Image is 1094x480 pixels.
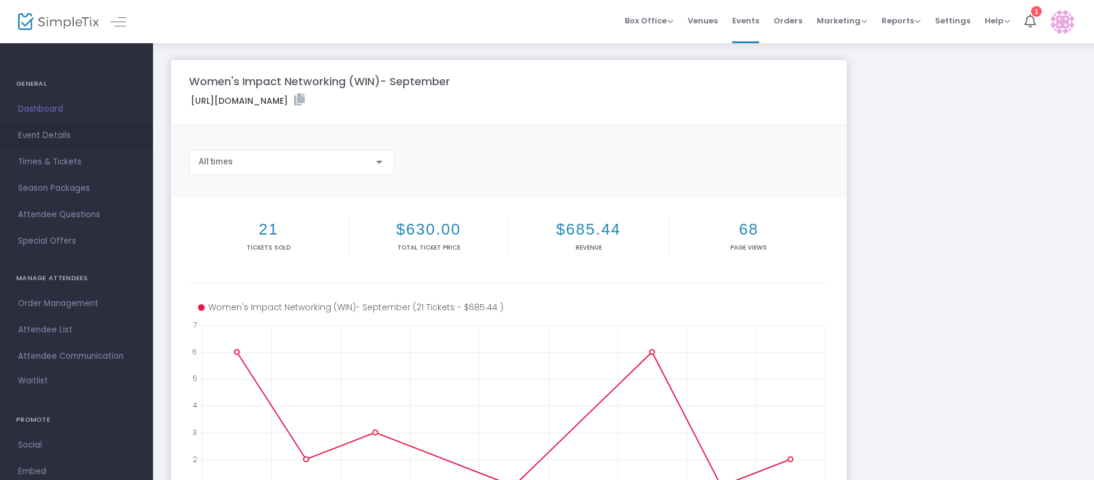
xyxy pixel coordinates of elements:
[511,220,666,239] h2: $685.44
[817,15,867,26] span: Marketing
[18,154,135,170] span: Times & Tickets
[18,233,135,249] span: Special Offers
[193,454,197,464] text: 2
[192,346,197,356] text: 6
[672,243,827,252] p: Page Views
[193,427,197,437] text: 3
[199,157,233,166] span: All times
[18,375,48,387] span: Waitlist
[191,94,305,107] label: [URL][DOMAIN_NAME]
[732,5,759,36] span: Events
[1031,6,1042,17] div: 1
[18,101,135,117] span: Dashboard
[16,266,137,290] h4: MANAGE ATTENDEES
[18,181,135,196] span: Season Packages
[193,373,197,383] text: 5
[18,128,135,143] span: Event Details
[882,15,921,26] span: Reports
[352,243,506,252] p: Total Ticket Price
[625,15,673,26] span: Box Office
[191,220,346,239] h2: 21
[193,320,197,330] text: 7
[189,73,450,89] m-panel-title: Women's Impact Networking (WIN)- September
[18,464,135,479] span: Embed
[672,220,827,239] h2: 68
[688,5,718,36] span: Venues
[18,322,135,338] span: Attendee List
[511,243,666,252] p: Revenue
[18,296,135,311] span: Order Management
[18,349,135,364] span: Attendee Communication
[191,243,346,252] p: Tickets sold
[352,220,506,239] h2: $630.00
[985,15,1010,26] span: Help
[935,5,970,36] span: Settings
[774,5,802,36] span: Orders
[16,408,137,432] h4: PROMOTE
[193,400,197,410] text: 4
[18,437,135,453] span: Social
[16,72,137,96] h4: GENERAL
[18,207,135,223] span: Attendee Questions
